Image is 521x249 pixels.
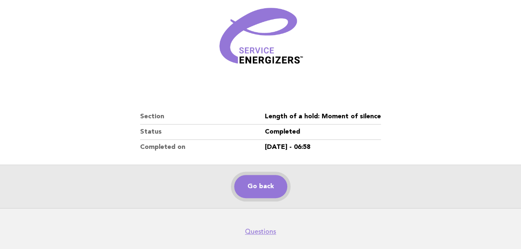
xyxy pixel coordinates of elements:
[265,109,381,124] dd: Length of a hold: Moment of silence
[265,140,381,155] dd: [DATE] - 06:58
[234,175,287,198] a: Go back
[140,140,265,155] dt: Completed on
[265,124,381,140] dd: Completed
[140,124,265,140] dt: Status
[140,109,265,124] dt: Section
[245,227,276,236] a: Questions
